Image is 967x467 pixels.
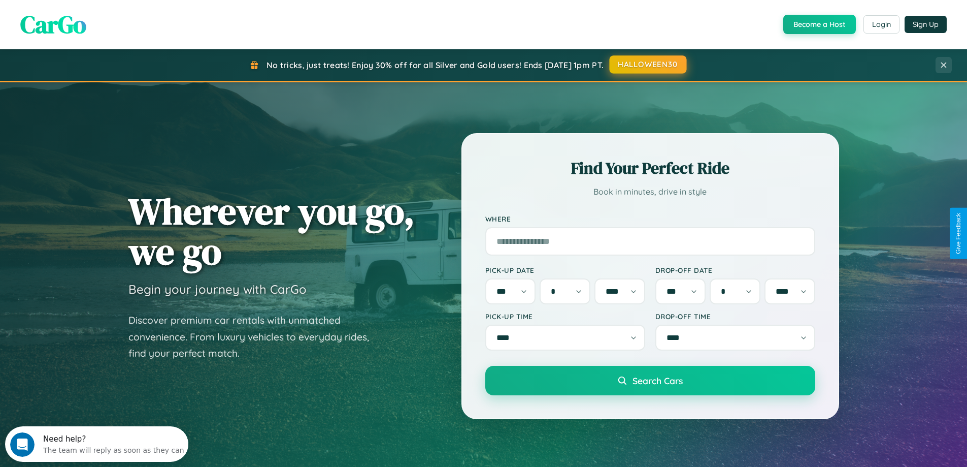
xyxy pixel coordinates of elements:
[632,375,683,386] span: Search Cars
[485,157,815,179] h2: Find Your Perfect Ride
[655,266,815,274] label: Drop-off Date
[485,184,815,199] p: Book in minutes, drive in style
[905,16,947,33] button: Sign Up
[4,4,189,32] div: Open Intercom Messenger
[128,312,382,362] p: Discover premium car rentals with unmatched convenience. From luxury vehicles to everyday rides, ...
[38,9,179,17] div: Need help?
[485,214,815,223] label: Where
[485,366,815,395] button: Search Cars
[20,8,86,41] span: CarGo
[485,312,645,321] label: Pick-up Time
[5,426,188,462] iframe: Intercom live chat discovery launcher
[38,17,179,27] div: The team will reply as soon as they can
[610,55,687,74] button: HALLOWEEN30
[863,15,899,34] button: Login
[955,213,962,254] div: Give Feedback
[266,60,604,70] span: No tricks, just treats! Enjoy 30% off for all Silver and Gold users! Ends [DATE] 1pm PT.
[485,266,645,274] label: Pick-up Date
[128,282,307,297] h3: Begin your journey with CarGo
[655,312,815,321] label: Drop-off Time
[783,15,856,34] button: Become a Host
[128,191,415,271] h1: Wherever you go, we go
[10,432,35,457] iframe: Intercom live chat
